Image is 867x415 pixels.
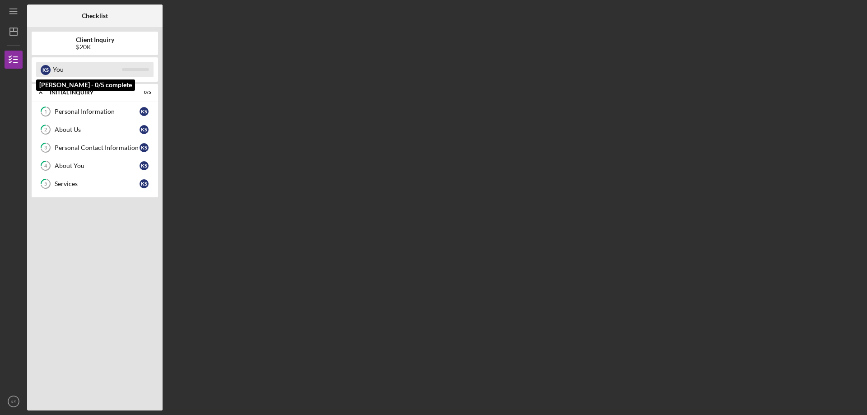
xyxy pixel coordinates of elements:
[53,62,122,77] div: You
[36,139,154,157] a: 3Personal Contact InformationKS
[44,127,47,133] tspan: 2
[5,392,23,410] button: KS
[76,43,114,51] div: $20K
[76,36,114,43] b: Client Inquiry
[82,12,108,19] b: Checklist
[41,65,51,75] div: K S
[55,108,140,115] div: Personal Information
[11,399,17,404] text: KS
[36,121,154,139] a: 2About UsKS
[44,109,47,115] tspan: 1
[55,180,140,187] div: Services
[55,144,140,151] div: Personal Contact Information
[140,125,149,134] div: K S
[36,175,154,193] a: 5ServicesKS
[36,103,154,121] a: 1Personal InformationKS
[140,179,149,188] div: K S
[140,143,149,152] div: K S
[140,107,149,116] div: K S
[44,163,47,169] tspan: 4
[50,90,129,95] div: Initial Inquiry
[44,181,47,187] tspan: 5
[44,145,47,151] tspan: 3
[55,162,140,169] div: About You
[140,161,149,170] div: K S
[55,126,140,133] div: About Us
[135,90,151,95] div: 0 / 5
[36,157,154,175] a: 4About YouKS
